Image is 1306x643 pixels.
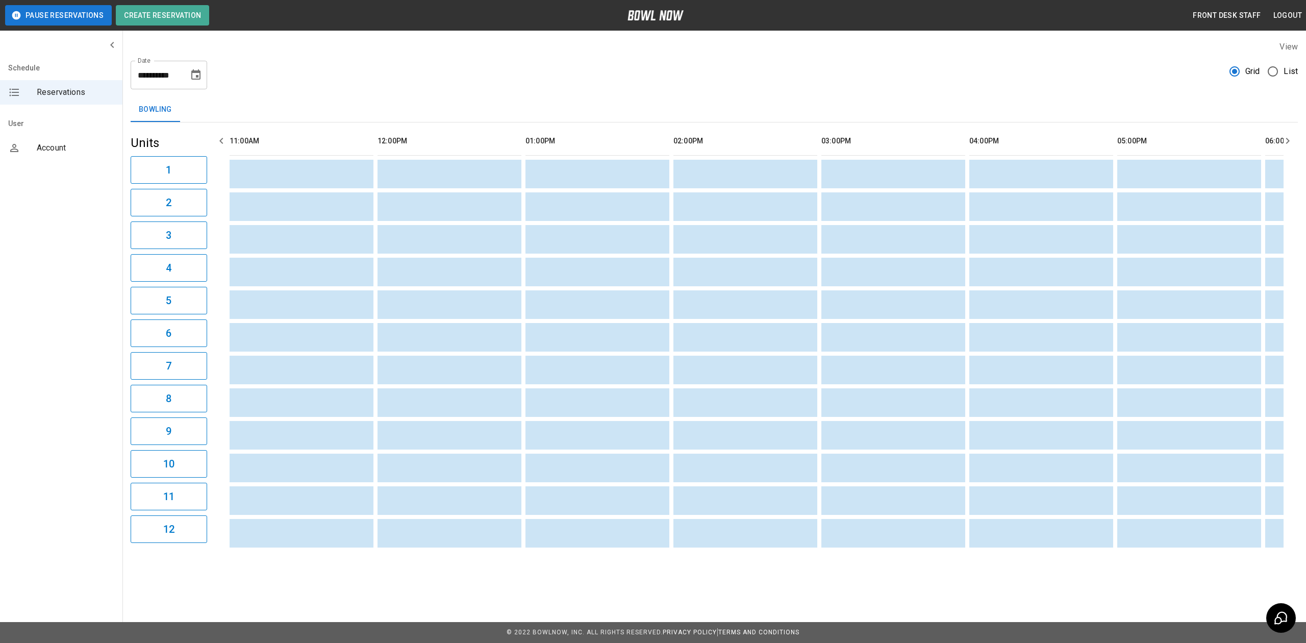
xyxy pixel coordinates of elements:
h6: 5 [166,292,171,309]
button: Choose date, selected date is Aug 10, 2025 [186,65,206,85]
button: 7 [131,352,207,380]
div: inventory tabs [131,97,1298,122]
th: 02:00PM [673,127,817,156]
button: 1 [131,156,207,184]
h6: 7 [166,358,171,374]
span: Grid [1245,65,1260,78]
button: 9 [131,417,207,445]
button: Logout [1269,6,1306,25]
button: 11 [131,483,207,510]
button: 5 [131,287,207,314]
button: 4 [131,254,207,282]
button: 12 [131,515,207,543]
h6: 10 [163,456,174,472]
h6: 11 [163,488,174,505]
h5: Units [131,135,207,151]
img: logo [627,10,684,20]
a: Privacy Policy [663,629,717,636]
h6: 12 [163,521,174,537]
label: View [1279,42,1298,52]
span: Account [37,142,114,154]
button: Create Reservation [116,5,209,26]
a: Terms and Conditions [718,629,799,636]
span: List [1284,65,1298,78]
h6: 4 [166,260,171,276]
button: Bowling [131,97,180,122]
button: Pause Reservations [5,5,112,26]
span: Reservations [37,86,114,98]
th: 11:00AM [230,127,373,156]
th: 01:00PM [525,127,669,156]
span: © 2022 BowlNow, Inc. All Rights Reserved. [507,629,663,636]
button: 2 [131,189,207,216]
h6: 1 [166,162,171,178]
button: 10 [131,450,207,478]
h6: 2 [166,194,171,211]
button: 6 [131,319,207,347]
button: 8 [131,385,207,412]
h6: 8 [166,390,171,407]
h6: 6 [166,325,171,341]
h6: 3 [166,227,171,243]
button: Front Desk Staff [1189,6,1265,25]
th: 12:00PM [378,127,521,156]
h6: 9 [166,423,171,439]
button: 3 [131,221,207,249]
